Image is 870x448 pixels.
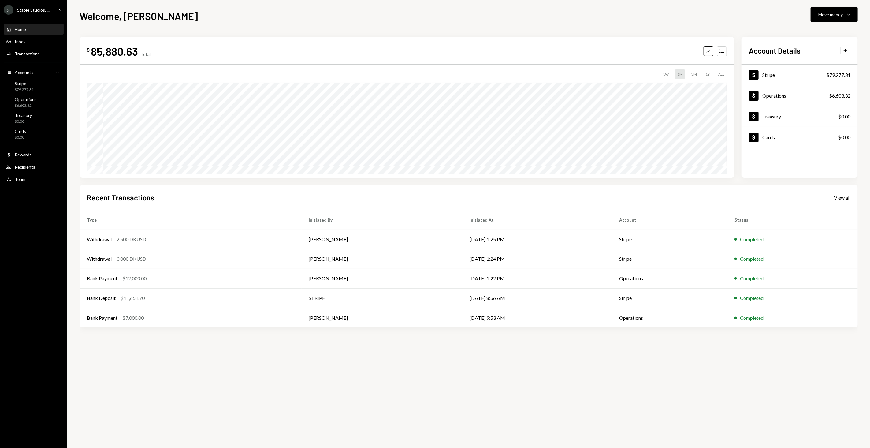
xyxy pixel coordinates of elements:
[749,46,801,56] h2: Account Details
[15,164,35,170] div: Recipients
[675,69,685,79] div: 1M
[87,314,117,322] div: Bank Payment
[612,269,727,288] td: Operations
[15,51,40,56] div: Transactions
[740,236,764,243] div: Completed
[87,294,116,302] div: Bank Deposit
[87,255,112,263] div: Withdrawal
[742,65,858,85] a: Stripe$79,277.31
[612,288,727,308] td: Stripe
[4,174,64,185] a: Team
[15,129,26,134] div: Cards
[302,249,463,269] td: [PERSON_NAME]
[612,249,727,269] td: Stripe
[826,71,850,79] div: $79,277.31
[80,10,198,22] h1: Welcome, [PERSON_NAME]
[612,210,727,230] th: Account
[4,5,13,15] div: S
[838,113,850,120] div: $0.00
[462,308,612,327] td: [DATE] 9:53 AM
[660,69,671,79] div: 1W
[15,97,37,102] div: Operations
[15,81,34,86] div: Stripe
[302,210,463,230] th: Initiated By
[762,134,775,140] div: Cards
[117,236,146,243] div: 2,500 DKUSD
[91,44,138,58] div: 85,880.63
[15,70,33,75] div: Accounts
[4,24,64,35] a: Home
[4,95,64,110] a: Operations$6,603.32
[4,149,64,160] a: Rewards
[4,36,64,47] a: Inbox
[727,210,858,230] th: Status
[80,210,302,230] th: Type
[15,152,32,157] div: Rewards
[462,269,612,288] td: [DATE] 1:22 PM
[612,308,727,327] td: Operations
[742,127,858,147] a: Cards$0.00
[740,275,764,282] div: Completed
[811,7,858,22] button: Move money
[762,93,786,99] div: Operations
[15,39,26,44] div: Inbox
[462,288,612,308] td: [DATE] 8:56 AM
[740,314,764,322] div: Completed
[87,275,117,282] div: Bank Payment
[15,135,26,140] div: $0.00
[122,275,147,282] div: $12,000.00
[462,249,612,269] td: [DATE] 1:24 PM
[140,52,151,57] div: Total
[742,85,858,106] a: Operations$6,603.32
[462,210,612,230] th: Initiated At
[15,27,26,32] div: Home
[4,111,64,125] a: Treasury$0.00
[612,230,727,249] td: Stripe
[15,103,37,108] div: $6,603.32
[15,119,32,124] div: $0.00
[87,236,112,243] div: Withdrawal
[4,79,64,94] a: Stripe$79,277.31
[462,230,612,249] td: [DATE] 1:25 PM
[302,308,463,327] td: [PERSON_NAME]
[834,194,850,201] a: View all
[302,230,463,249] td: [PERSON_NAME]
[762,114,781,119] div: Treasury
[87,192,154,203] h2: Recent Transactions
[302,288,463,308] td: STRIPE
[122,314,144,322] div: $7,000.00
[15,87,34,92] div: $79,277.31
[716,69,727,79] div: ALL
[4,127,64,141] a: Cards$0.00
[689,69,699,79] div: 3M
[4,67,64,78] a: Accounts
[838,134,850,141] div: $0.00
[117,255,146,263] div: 3,000 DKUSD
[740,294,764,302] div: Completed
[87,47,90,53] div: $
[818,11,843,18] div: Move money
[121,294,145,302] div: $11,651.70
[829,92,850,99] div: $6,603.32
[762,72,775,78] div: Stripe
[15,177,25,182] div: Team
[302,269,463,288] td: [PERSON_NAME]
[15,113,32,118] div: Treasury
[740,255,764,263] div: Completed
[4,48,64,59] a: Transactions
[703,69,712,79] div: 1Y
[4,161,64,172] a: Recipients
[742,106,858,127] a: Treasury$0.00
[17,7,50,13] div: Stable Studios, ...
[834,195,850,201] div: View all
